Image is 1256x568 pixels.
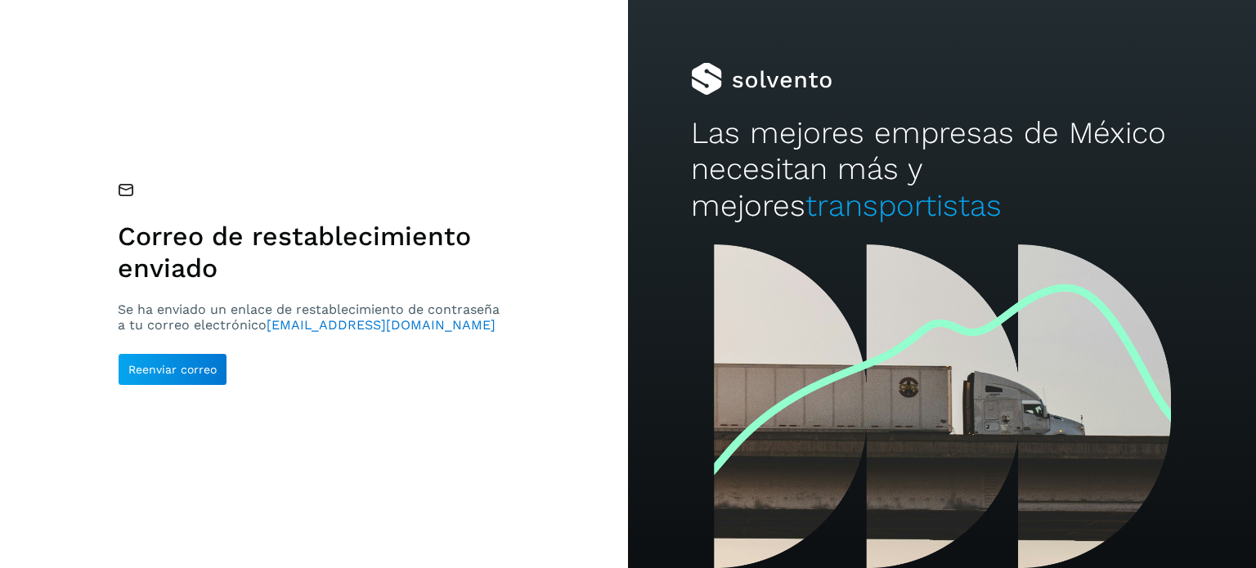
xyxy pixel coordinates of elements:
button: Reenviar correo [118,353,227,386]
p: Se ha enviado un enlace de restablecimiento de contraseña a tu correo electrónico [118,302,506,333]
span: transportistas [805,188,1002,223]
h1: Correo de restablecimiento enviado [118,221,506,284]
span: [EMAIL_ADDRESS][DOMAIN_NAME] [267,317,496,333]
h2: Las mejores empresas de México necesitan más y mejores [691,115,1193,224]
span: Reenviar correo [128,364,217,375]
